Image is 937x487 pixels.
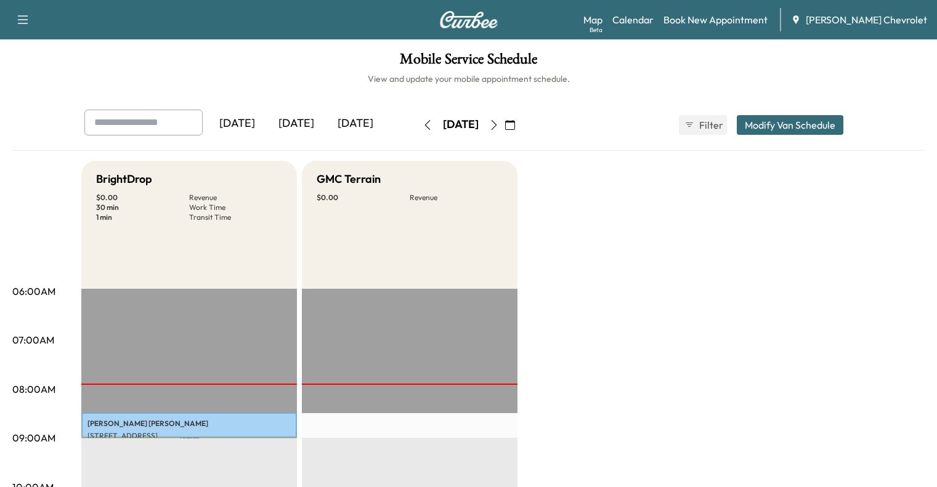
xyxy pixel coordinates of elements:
div: [DATE] [208,110,267,138]
p: Travel [81,438,297,438]
span: [PERSON_NAME] Chevrolet [806,12,927,27]
p: [PERSON_NAME] [PERSON_NAME] [87,419,291,429]
div: [DATE] [326,110,385,138]
a: Calendar [612,12,654,27]
p: Work Time [189,203,282,212]
button: Modify Van Schedule [737,115,843,135]
p: 30 min [96,203,189,212]
a: Book New Appointment [663,12,768,27]
p: [STREET_ADDRESS] [87,431,291,441]
h5: GMC Terrain [317,171,381,188]
p: Revenue [410,193,503,203]
p: 1 min [96,212,189,222]
a: MapBeta [583,12,602,27]
p: 06:00AM [12,284,55,299]
p: Revenue [189,193,282,203]
div: [DATE] [267,110,326,138]
p: $ 0.00 [96,193,189,203]
img: Curbee Logo [439,11,498,28]
h5: BrightDrop [96,171,152,188]
h1: Mobile Service Schedule [12,52,925,73]
p: 08:00AM [12,382,55,396]
p: Transit Time [189,212,282,222]
h6: View and update your mobile appointment schedule. [12,73,925,85]
span: Filter [699,118,721,132]
p: $ 0.00 [317,193,410,203]
button: Filter [679,115,727,135]
div: [DATE] [443,117,479,132]
p: 07:00AM [12,332,54,347]
p: 09:00AM [12,430,55,445]
div: Beta [590,25,602,34]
